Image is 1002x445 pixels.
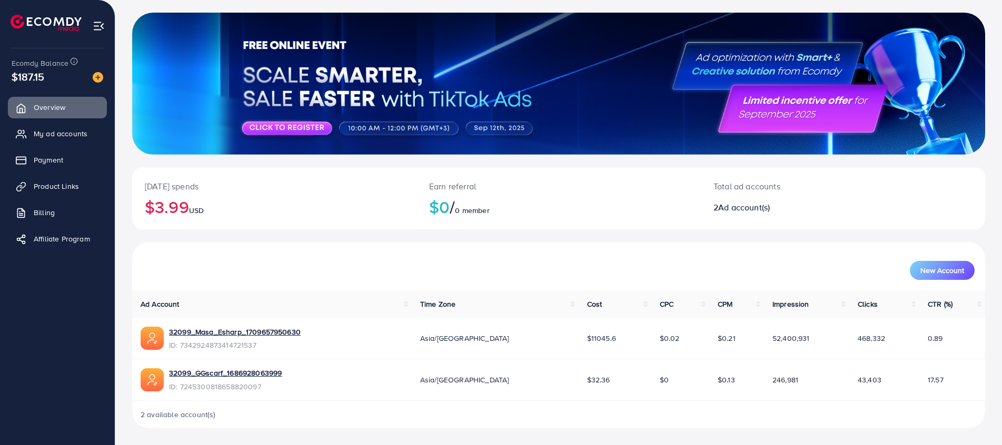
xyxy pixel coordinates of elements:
[8,202,107,223] a: Billing
[713,180,901,193] p: Total ad accounts
[8,176,107,197] a: Product Links
[145,197,404,217] h2: $3.99
[713,203,901,213] h2: 2
[145,180,404,193] p: [DATE] spends
[420,299,455,309] span: Time Zone
[12,58,68,68] span: Ecomdy Balance
[718,299,732,309] span: CPM
[34,102,65,113] span: Overview
[660,375,669,385] span: $0
[141,368,164,391] img: ic-ads-acc.e4c84228.svg
[34,234,90,244] span: Affiliate Program
[718,333,736,343] span: $0.21
[455,205,489,216] span: 0 member
[920,267,964,274] span: New Account
[957,398,994,437] iframe: Chat
[169,327,301,337] a: 32099_Masa_Esharp_1709657950630
[8,123,107,144] a: My ad accounts
[141,327,164,350] img: ic-ads-acc.e4c84228.svg
[169,368,282,378] a: 32099_GGscarf_1686928063999
[429,197,688,217] h2: $0
[928,375,944,385] span: 17.57
[928,333,943,343] span: 0.89
[429,180,688,193] p: Earn referral
[8,149,107,170] a: Payment
[169,381,282,392] span: ID: 7245300818658820097
[8,228,107,249] a: Affiliate Program
[450,195,455,219] span: /
[93,72,103,83] img: image
[11,15,82,31] img: logo
[718,375,735,385] span: $0.13
[420,375,509,385] span: Asia/[GEOGRAPHIC_DATA]
[858,299,878,309] span: Clicks
[858,375,881,385] span: 43,403
[928,299,953,309] span: CTR (%)
[587,375,610,385] span: $32.36
[34,181,79,191] span: Product Links
[420,333,509,343] span: Asia/[GEOGRAPHIC_DATA]
[169,340,301,350] span: ID: 7342924873414721537
[910,261,975,280] button: New Account
[660,333,680,343] span: $0.02
[141,409,216,420] span: 2 available account(s)
[189,205,204,216] span: USD
[772,375,798,385] span: 246,981
[718,201,770,213] span: Ad account(s)
[858,333,885,343] span: 468,332
[660,299,673,309] span: CPC
[93,20,105,32] img: menu
[587,299,602,309] span: Cost
[587,333,616,343] span: $11045.6
[34,128,87,139] span: My ad accounts
[141,299,180,309] span: Ad Account
[12,69,44,84] span: $187.15
[34,155,63,165] span: Payment
[34,207,55,218] span: Billing
[8,97,107,118] a: Overview
[772,299,809,309] span: Impression
[772,333,810,343] span: 52,400,931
